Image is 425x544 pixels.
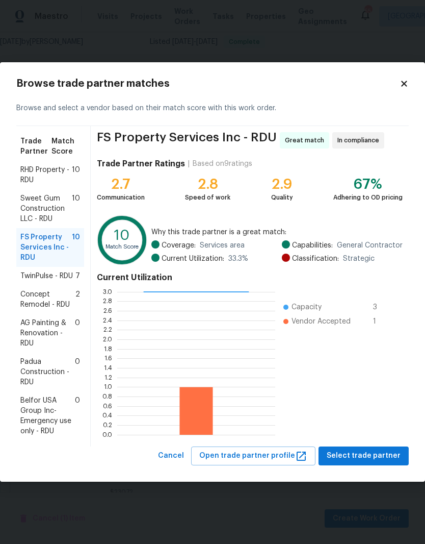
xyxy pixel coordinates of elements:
[103,422,112,428] text: 0.2
[162,240,196,251] span: Coverage:
[373,316,389,327] span: 1
[97,179,145,189] div: 2.7
[75,289,80,310] span: 2
[271,179,293,189] div: 2.9
[154,447,188,465] button: Cancel
[102,412,112,418] text: 0.4
[97,192,145,203] div: Communication
[104,355,112,361] text: 1.6
[333,179,403,189] div: 67%
[102,432,112,438] text: 0.0
[271,192,293,203] div: Quality
[199,450,307,462] span: Open trade partner profile
[20,232,72,263] span: FS Property Services Inc - RDU
[97,132,277,149] span: FS Property Services Inc - RDU
[185,179,230,189] div: 2.8
[292,240,333,251] span: Capabilities:
[291,302,322,312] span: Capacity
[333,192,403,203] div: Adhering to OD pricing
[151,227,403,237] span: Why this trade partner is a great match:
[327,450,401,462] span: Select trade partner
[75,271,80,281] span: 7
[337,135,383,145] span: In compliance
[16,79,400,89] h2: Browse trade partner matches
[72,232,80,263] span: 10
[103,289,112,295] text: 3.0
[318,447,409,465] button: Select trade partner
[20,357,75,387] span: Padua Construction - RDU
[162,254,224,264] span: Current Utilization:
[75,395,80,436] span: 0
[75,357,80,387] span: 0
[343,254,375,264] span: Strategic
[20,271,73,281] span: TwinPulse - RDU
[72,193,80,224] span: 10
[51,136,80,157] span: Match Score
[104,375,112,381] text: 1.2
[20,136,51,157] span: Trade Partner
[191,447,315,465] button: Open trade partner profile
[158,450,184,462] span: Cancel
[103,317,112,324] text: 2.4
[291,316,351,327] span: Vendor Accepted
[228,254,248,264] span: 33.3 %
[20,318,75,349] span: AG Painting & Renovation - RDU
[105,244,139,250] text: Match Score
[102,393,112,400] text: 0.8
[185,192,230,203] div: Speed of work
[103,327,112,333] text: 2.2
[185,159,193,169] div: |
[20,395,75,436] span: Belfor USA Group Inc-Emergency use only - RDU
[97,273,403,283] h4: Current Utilization
[16,91,409,126] div: Browse and select a vendor based on their match score with this work order.
[114,229,129,243] text: 10
[104,346,112,352] text: 1.8
[72,165,80,185] span: 10
[97,159,185,169] h4: Trade Partner Ratings
[373,302,389,312] span: 3
[75,318,80,349] span: 0
[103,403,112,409] text: 0.6
[103,308,112,314] text: 2.6
[337,240,403,251] span: General Contractor
[200,240,245,251] span: Services area
[20,165,72,185] span: RHD Property - RDU
[104,365,112,371] text: 1.4
[20,289,75,310] span: Concept Remodel - RDU
[285,135,328,145] span: Great match
[20,193,72,224] span: Sweet Gum Construction LLC - RDU
[292,254,339,264] span: Classification:
[103,336,112,342] text: 2.0
[103,298,112,304] text: 2.8
[104,384,112,390] text: 1.0
[193,159,252,169] div: Based on 9 ratings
